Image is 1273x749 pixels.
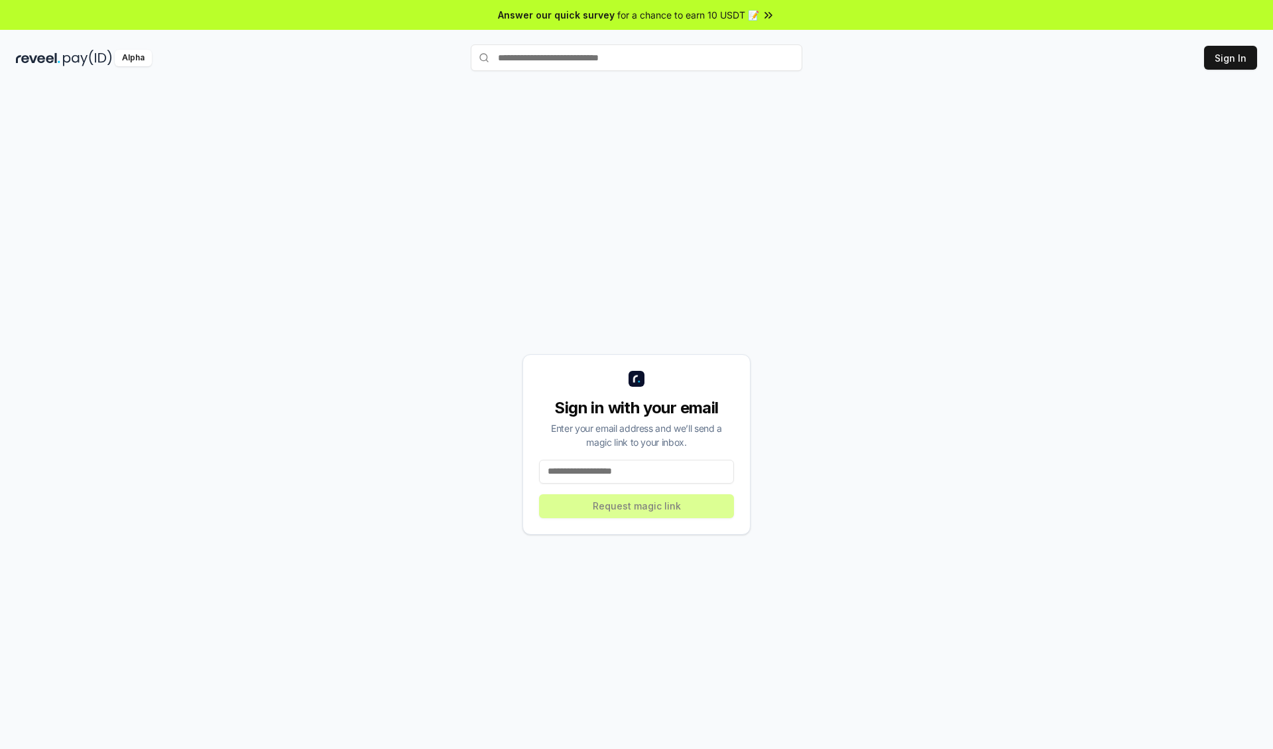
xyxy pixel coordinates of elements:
button: Sign In [1204,46,1257,70]
span: for a chance to earn 10 USDT 📝 [617,8,759,22]
div: Sign in with your email [539,397,734,419]
img: logo_small [629,371,644,387]
img: reveel_dark [16,50,60,66]
div: Enter your email address and we’ll send a magic link to your inbox. [539,421,734,449]
span: Answer our quick survey [498,8,615,22]
img: pay_id [63,50,112,66]
div: Alpha [115,50,152,66]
